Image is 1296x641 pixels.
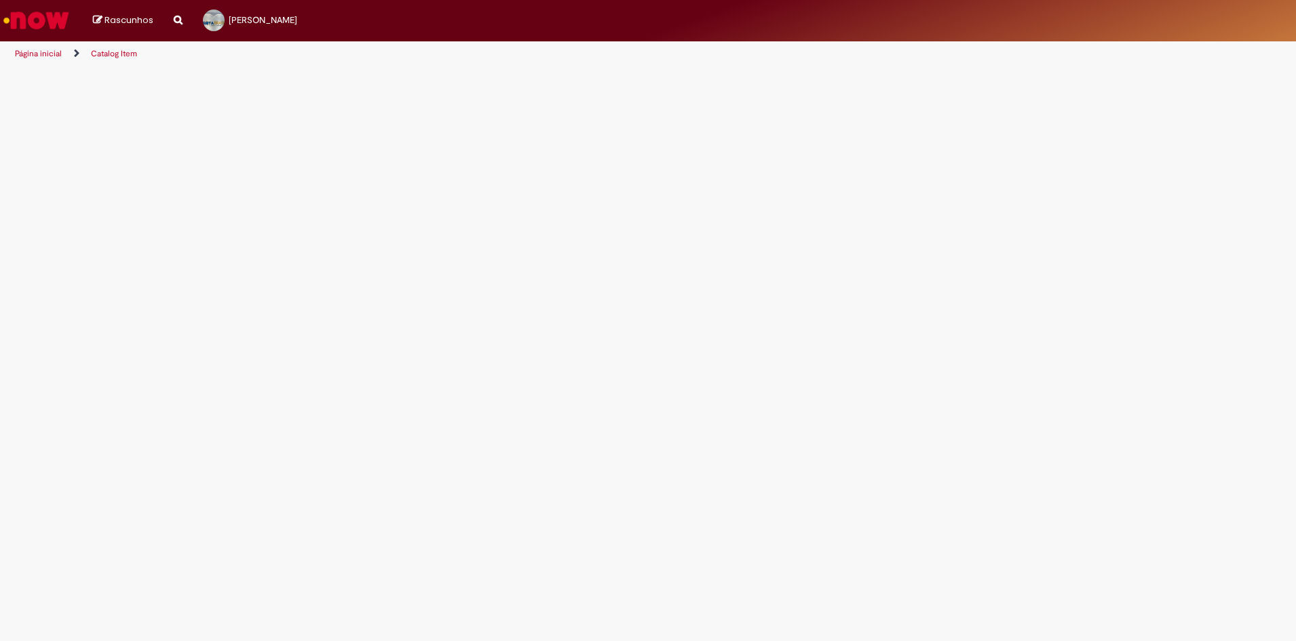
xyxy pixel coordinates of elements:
[91,48,137,59] a: Catalog Item
[104,14,153,26] span: Rascunhos
[229,14,297,26] span: [PERSON_NAME]
[1,7,71,34] img: ServiceNow
[10,41,854,66] ul: Trilhas de página
[93,14,153,27] a: Rascunhos
[15,48,62,59] a: Página inicial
